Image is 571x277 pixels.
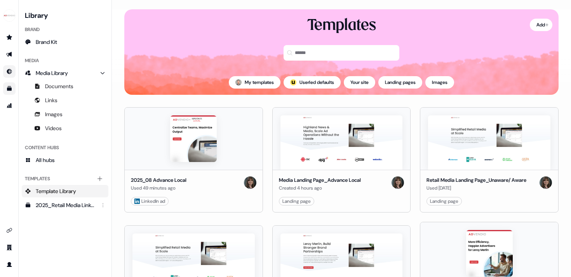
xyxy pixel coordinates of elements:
div: Templates [307,16,376,36]
img: userled logo [290,79,296,85]
div: LinkedIn ad [134,197,165,205]
button: My templates [229,76,280,89]
button: Your site [344,76,375,89]
div: Media [22,54,108,67]
a: Go to integrations [3,224,16,237]
a: Documents [22,80,108,92]
span: Documents [45,82,73,90]
div: ; [290,79,296,85]
div: Landing page [430,197,458,205]
button: Retail Media Landing Page_Unaware/ AwareRetail Media Landing Page_Unaware/ AwareUsed [DATE]Michae... [420,107,559,213]
a: All hubs [22,154,108,166]
img: Robert [235,79,242,85]
div: Used 49 minutes ago [131,184,186,192]
img: Michaela [540,176,552,189]
button: 2025_08 Advance Local2025_08 Advance LocalUsed 49 minutes agoMichaela LinkedIn ad [124,107,263,213]
div: Landing page [282,197,311,205]
img: 2025_Retail_1:1_Consideration_BAE_More Efficiency, Happier Advertisers [466,230,513,277]
a: Media Library [22,67,108,79]
a: Brand Kit [22,36,108,48]
button: Media Landing Page_Advance LocalMedia Landing Page_Advance LocalCreated 4 hours agoMichaelaLandin... [272,107,411,213]
img: Media Landing Page_Advance Local [280,115,403,170]
div: Created 4 hours ago [279,184,361,192]
a: Videos [22,122,108,134]
a: Go to Inbound [3,65,16,78]
img: Michaela [392,176,404,189]
div: Brand [22,23,108,36]
a: Template Library [22,185,108,197]
a: Go to templates [3,82,16,95]
a: Images [22,108,108,120]
button: Landing pages [378,76,422,89]
button: userled logo;Userled defaults [284,76,341,89]
div: Content Hubs [22,141,108,154]
img: 2025_08 Advance Local [170,115,217,162]
span: Brand Kit [36,38,57,46]
a: Go to outbound experience [3,48,16,61]
span: Media Library [36,69,68,77]
div: Media Landing Page_Advance Local [279,176,361,184]
div: Templates [22,172,108,185]
button: Images [425,76,454,89]
span: Images [45,110,63,118]
div: 2025_Retail Media LinkedIn Ad Templates_1080X1080 [36,201,96,209]
span: Links [45,96,57,104]
span: All hubs [36,156,55,164]
a: 2025_Retail Media LinkedIn Ad Templates_1080X1080 [22,199,108,211]
button: Add [530,19,552,31]
h3: Library [22,9,108,20]
a: Go to attribution [3,99,16,112]
div: Retail Media Landing Page_Unaware/ Aware [427,176,526,184]
img: Michaela [244,176,256,189]
a: Go to team [3,241,16,254]
a: Go to profile [3,258,16,271]
div: Used [DATE] [427,184,526,192]
a: Links [22,94,108,106]
img: Retail Media Landing Page_Unaware/ Aware [428,115,550,170]
div: 2025_08 Advance Local [131,176,186,184]
span: Videos [45,124,62,132]
span: Template Library [36,187,76,195]
a: Go to prospects [3,31,16,44]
